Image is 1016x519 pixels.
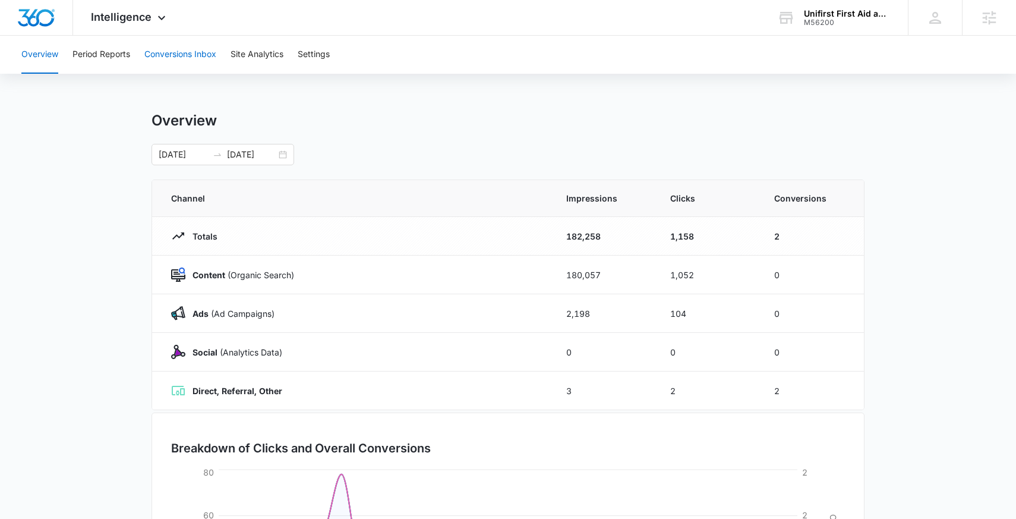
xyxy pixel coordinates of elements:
span: to [213,150,222,159]
span: swap-right [213,150,222,159]
span: Intelligence [91,11,152,23]
img: Social [171,345,185,359]
span: Impressions [566,192,642,205]
td: 0 [552,333,656,372]
td: 3 [552,372,656,410]
button: Conversions Inbox [144,36,216,74]
tspan: 2 [802,467,807,477]
p: (Ad Campaigns) [185,307,274,320]
tspan: 80 [203,467,214,477]
td: 104 [656,294,760,333]
button: Overview [21,36,58,74]
td: 182,258 [552,217,656,256]
img: Content [171,268,185,282]
div: account name [804,9,891,18]
td: 0 [760,294,864,333]
button: Site Analytics [231,36,283,74]
input: End date [227,148,276,161]
p: Totals [185,230,217,243]
span: Channel [171,192,538,205]
h1: Overview [152,112,217,130]
input: Start date [159,148,208,161]
td: 2 [760,372,864,410]
h3: Breakdown of Clicks and Overall Conversions [171,439,431,457]
td: 1,158 [656,217,760,256]
strong: Social [193,347,217,357]
td: 0 [760,333,864,372]
td: 1,052 [656,256,760,294]
img: Ads [171,306,185,320]
strong: Direct, Referral, Other [193,386,282,396]
strong: Content [193,270,225,280]
td: 180,057 [552,256,656,294]
div: account id [804,18,891,27]
p: (Analytics Data) [185,346,282,358]
p: (Organic Search) [185,269,294,281]
td: 2 [760,217,864,256]
td: 2 [656,372,760,410]
td: 2,198 [552,294,656,333]
button: Period Reports [72,36,130,74]
span: Conversions [774,192,845,205]
td: 0 [760,256,864,294]
button: Settings [298,36,330,74]
span: Clicks [670,192,746,205]
strong: Ads [193,309,209,319]
td: 0 [656,333,760,372]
